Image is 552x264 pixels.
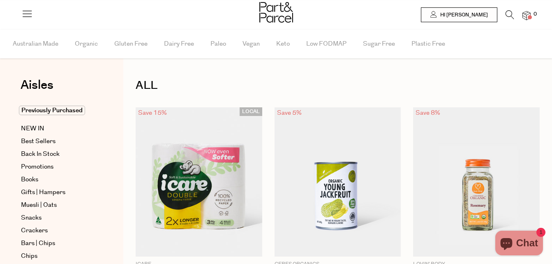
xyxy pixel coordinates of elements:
span: Previously Purchased [19,106,85,115]
span: Best Sellers [21,137,55,146]
a: Books [21,175,96,185]
span: Keto [276,30,290,58]
span: Australian Made [13,30,58,58]
a: Muesli | Oats [21,200,96,210]
a: Promotions [21,162,96,172]
span: Chips [21,251,37,261]
span: Promotions [21,162,53,172]
a: Chips [21,251,96,261]
span: Aisles [21,76,53,94]
a: Snacks [21,213,96,223]
h1: ALL [136,76,540,95]
a: NEW IN [21,124,96,134]
img: Toilet Paper [136,107,262,257]
a: Best Sellers [21,137,96,146]
span: Vegan [243,30,260,58]
inbox-online-store-chat: Shopify online store chat [493,231,545,257]
span: Books [21,175,38,185]
span: Plastic Free [411,30,445,58]
span: Organic [75,30,98,58]
span: NEW IN [21,124,44,134]
span: 0 [531,11,539,18]
span: Muesli | Oats [21,200,57,210]
span: Gifts | Hampers [21,188,65,197]
span: Crackers [21,226,48,236]
img: Part&Parcel [259,2,293,23]
div: Save 8% [413,107,443,118]
div: Save 5% [275,107,304,118]
a: Gifts | Hampers [21,188,96,197]
a: Aisles [21,79,53,100]
span: Bars | Chips [21,239,55,248]
span: Back In Stock [21,149,60,159]
span: Sugar Free [363,30,395,58]
span: Gluten Free [114,30,148,58]
span: LOCAL [240,107,262,116]
a: Crackers [21,226,96,236]
span: Paleo [210,30,226,58]
span: Low FODMAP [306,30,346,58]
img: Rosemary [413,107,540,257]
a: Back In Stock [21,149,96,159]
span: Snacks [21,213,42,223]
a: 0 [522,11,531,20]
a: Previously Purchased [21,106,96,116]
span: Hi [PERSON_NAME] [438,12,488,19]
span: Dairy Free [164,30,194,58]
div: Save 15% [136,107,169,118]
a: Bars | Chips [21,239,96,248]
img: Jackfruit [275,107,401,257]
a: Hi [PERSON_NAME] [421,7,497,22]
